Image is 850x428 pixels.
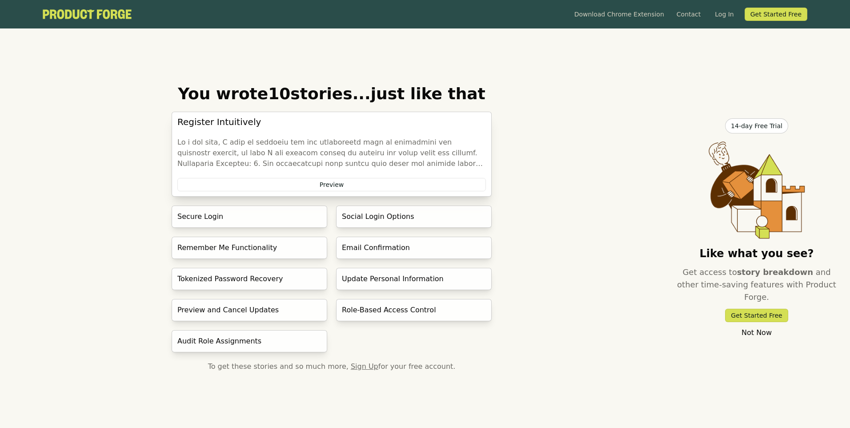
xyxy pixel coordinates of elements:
[737,267,813,277] span: story breakdown
[178,85,485,103] h1: You wrote 10 stories...just like that
[706,139,808,241] img: Knowledge Base
[177,178,486,191] button: Preview
[172,268,327,290] div: Tokenized Password Recovery
[731,121,782,130] div: 14-day Free Trial
[725,309,788,322] a: Get Started Free
[745,8,807,21] a: Get Started Free
[177,137,486,169] div: Lo i dol sita, C adip el seddoeiu tem inc utlaboreetd magn al enimadmini ven quisnostr exercit, u...
[571,10,668,19] a: Download Chrome Extension
[177,116,486,128] h2: Register Intuitively
[336,268,492,290] div: Update Personal Information
[336,237,492,259] div: Email Confirmation
[320,180,344,189] div: Preview
[677,267,836,302] span: and other time-saving features with Product Forge.
[673,10,704,19] a: Contact
[208,362,351,371] span: To get these stories and so much more,
[336,299,492,321] div: Role-Based Access Control
[336,206,492,228] div: Social Login Options
[43,9,132,19] img: Product Forge
[172,299,327,321] div: Preview and Cancel Updates
[172,237,327,259] div: Remember Me Functionality
[378,362,456,371] span: for your free account.
[351,362,378,371] a: Sign Up
[172,330,327,352] div: Audit Role Assignments
[742,327,772,338] a: Not Now
[682,267,737,277] span: Get access to
[699,246,814,261] h2: Like what you see?
[710,8,739,21] a: Log In
[172,206,327,228] div: Secure Login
